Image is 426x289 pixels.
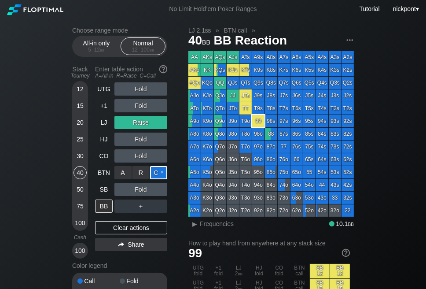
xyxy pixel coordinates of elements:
[303,102,316,115] div: T5s
[95,238,167,251] div: Share
[329,192,341,204] div: 33
[114,183,167,196] div: Fold
[329,89,341,102] div: J3s
[120,278,162,284] div: Fold
[188,179,201,191] div: A4o
[316,166,328,178] div: 54s
[239,166,252,178] div: T5o
[329,102,341,115] div: T3s
[278,102,290,115] div: T7s
[188,141,201,153] div: A7o
[95,116,113,129] div: LJ
[278,153,290,166] div: 76o
[78,47,115,53] div: 5 – 12
[214,204,226,217] div: Q2o
[214,128,226,140] div: Q8o
[73,116,87,129] div: 20
[201,89,213,102] div: KJo
[290,115,303,127] div: 96s
[214,64,226,76] div: KQs
[73,244,87,257] div: 100
[201,51,213,63] div: AKs
[265,153,277,166] div: 86o
[252,179,264,191] div: 94o
[188,102,201,115] div: ATo
[278,128,290,140] div: 87s
[278,51,290,63] div: A7s
[227,204,239,217] div: J2o
[158,170,164,174] span: ✕
[132,166,150,179] div: R
[214,166,226,178] div: Q5o
[316,102,328,115] div: T4s
[156,5,270,15] div: No Limit Hold’em Poker Ranges
[342,192,354,204] div: 32s
[73,216,87,230] div: 100
[114,166,167,179] div: Call
[73,149,87,163] div: 30
[265,77,277,89] div: Q8s
[316,153,328,166] div: 64s
[265,89,277,102] div: J8s
[391,4,420,14] div: ▾
[348,220,354,227] span: bb
[214,192,226,204] div: Q3o
[316,179,328,191] div: 44
[310,264,330,278] div: SB 12
[290,153,303,166] div: 66
[303,153,316,166] div: 65s
[69,234,92,241] div: Cash
[227,102,239,115] div: JTo
[214,141,226,153] div: Q7o
[188,153,201,166] div: A6o
[227,153,239,166] div: J6o
[247,27,260,34] span: »
[265,166,277,178] div: 85o
[342,204,354,217] div: 22
[188,246,202,260] span: 99
[329,64,341,76] div: K3s
[329,128,341,140] div: 83s
[303,141,316,153] div: 75s
[95,73,167,79] div: A=All-in R=Raise C=Call
[342,77,354,89] div: Q2s
[269,264,289,278] div: CO fold
[73,99,87,112] div: 15
[290,192,303,204] div: 63o
[214,77,226,89] div: QQ
[239,115,252,127] div: T9o
[329,51,341,63] div: A3s
[188,89,201,102] div: AJo
[252,141,264,153] div: 97o
[201,166,213,178] div: K5o
[114,149,167,163] div: Fold
[290,179,303,191] div: 64o
[290,128,303,140] div: 86s
[316,77,328,89] div: Q4s
[150,166,167,179] div: C
[252,115,264,127] div: 99
[252,128,264,140] div: 98o
[114,99,167,112] div: Fold
[201,179,213,191] div: K4o
[316,204,328,217] div: 42o
[239,89,252,102] div: JTs
[227,115,239,127] div: J9o
[345,35,355,45] img: ellipsis.fd386fe8.svg
[252,51,264,63] div: A9s
[118,242,124,247] img: share.864f2f62.svg
[158,64,168,74] img: help.32db89a4.svg
[278,115,290,127] div: 97s
[278,204,290,217] div: 72o
[223,26,249,34] span: BTN call
[73,166,87,179] div: 40
[227,89,239,102] div: JJ
[303,204,316,217] div: 52o
[303,179,316,191] div: 54o
[77,278,120,284] div: Call
[211,27,224,34] span: »
[278,192,290,204] div: 73o
[213,34,288,48] span: BB Reaction
[188,77,201,89] div: AQo
[342,64,354,76] div: K2s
